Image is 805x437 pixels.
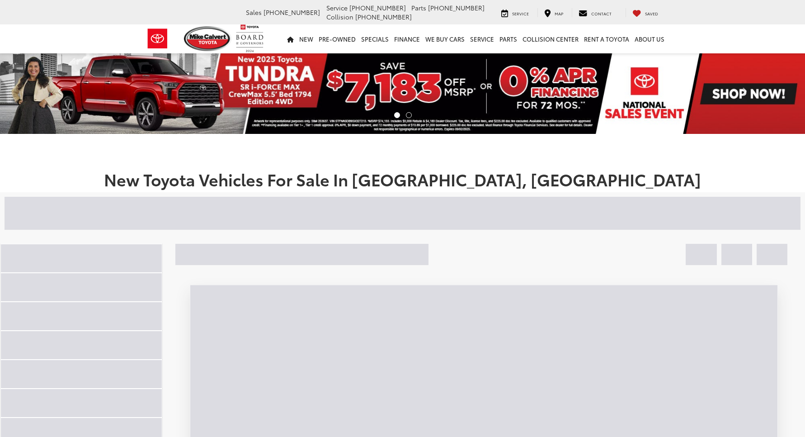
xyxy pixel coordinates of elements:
[572,8,618,17] a: Contact
[326,3,348,12] span: Service
[284,24,297,53] a: Home
[512,10,529,16] span: Service
[391,24,423,53] a: Finance
[423,24,467,53] a: WE BUY CARS
[494,8,536,17] a: Service
[591,10,612,16] span: Contact
[467,24,497,53] a: Service
[316,24,358,53] a: Pre-Owned
[537,8,570,17] a: Map
[497,24,520,53] a: Parts
[349,3,406,12] span: [PHONE_NUMBER]
[358,24,391,53] a: Specials
[355,12,412,21] span: [PHONE_NUMBER]
[626,8,665,17] a: My Saved Vehicles
[645,10,658,16] span: Saved
[184,26,232,51] img: Mike Calvert Toyota
[411,3,426,12] span: Parts
[246,8,262,17] span: Sales
[326,12,353,21] span: Collision
[520,24,581,53] a: Collision Center
[428,3,485,12] span: [PHONE_NUMBER]
[581,24,632,53] a: Rent a Toyota
[555,10,563,16] span: Map
[141,24,174,53] img: Toyota
[632,24,667,53] a: About Us
[297,24,316,53] a: New
[264,8,320,17] span: [PHONE_NUMBER]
